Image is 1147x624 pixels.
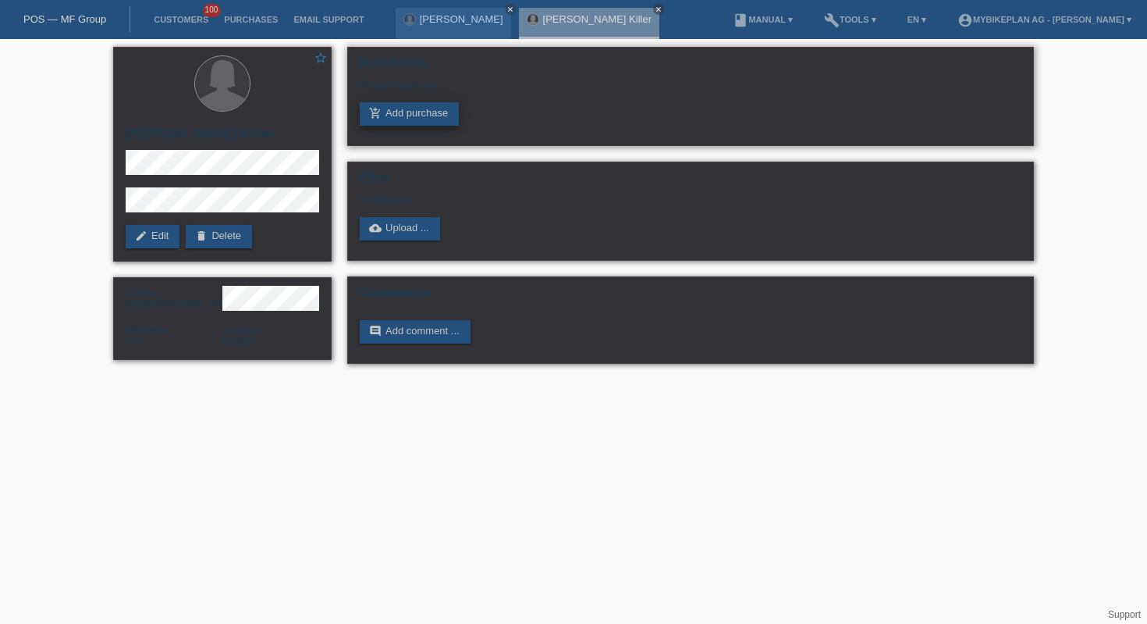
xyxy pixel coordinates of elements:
[146,15,216,24] a: Customers
[126,225,179,248] a: editEdit
[360,170,1021,194] h2: Files
[369,107,382,119] i: add_shopping_cart
[314,51,328,67] a: star_border
[957,12,973,28] i: account_circle
[222,325,261,334] span: Language
[195,230,208,242] i: delete
[360,285,1021,308] h2: Comments
[360,320,471,344] a: commentAdd comment ...
[216,15,286,24] a: Purchases
[369,325,382,337] i: comment
[900,15,934,24] a: EN ▾
[126,287,154,297] span: Gender
[950,15,1139,24] a: account_circleMybikeplan AG - [PERSON_NAME] ▾
[203,4,222,17] span: 100
[360,79,1021,102] div: No purchases yet
[135,230,147,242] i: edit
[653,4,664,15] a: close
[222,335,256,347] span: English
[1108,609,1141,620] a: Support
[816,15,884,24] a: buildTools ▾
[369,222,382,234] i: cloud_upload
[360,217,440,241] a: cloud_uploadUpload ...
[420,13,503,25] a: [PERSON_NAME]
[186,225,252,248] a: deleteDelete
[655,5,662,13] i: close
[506,5,514,13] i: close
[543,13,652,25] a: [PERSON_NAME] Killer
[126,335,140,347] span: Switzerland
[286,15,371,24] a: Email Support
[360,55,1021,79] h2: Purchases
[23,13,106,25] a: POS — MF Group
[126,127,319,150] h2: [PERSON_NAME] Killer
[824,12,840,28] i: build
[725,15,801,24] a: bookManual ▾
[126,325,165,334] span: Nationality
[360,194,836,205] div: No files yet
[126,286,222,309] div: [DEMOGRAPHIC_DATA]
[360,102,459,126] a: add_shopping_cartAdd purchase
[505,4,516,15] a: close
[733,12,748,28] i: book
[314,51,328,65] i: star_border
